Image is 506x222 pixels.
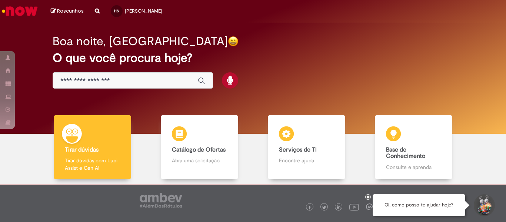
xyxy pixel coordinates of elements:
[366,203,373,210] img: logo_footer_workplace.png
[228,36,239,47] img: happy-face.png
[65,146,99,153] b: Tirar dúvidas
[140,193,182,208] img: logo_footer_ambev_rotulo_gray.png
[473,194,495,216] button: Iniciar Conversa de Suporte
[279,146,317,153] b: Serviços de TI
[172,157,227,164] p: Abra uma solicitação
[360,115,467,179] a: Base de Conhecimento Consulte e aprenda
[337,205,341,210] img: logo_footer_linkedin.png
[51,8,84,15] a: Rascunhos
[279,157,334,164] p: Encontre ajuda
[125,8,162,14] span: [PERSON_NAME]
[114,9,119,13] span: HS
[172,146,226,153] b: Catálogo de Ofertas
[322,206,326,209] img: logo_footer_twitter.png
[57,7,84,14] span: Rascunhos
[349,202,359,212] img: logo_footer_youtube.png
[1,4,39,19] img: ServiceNow
[386,163,442,171] p: Consulte e aprenda
[308,206,312,209] img: logo_footer_facebook.png
[386,146,425,160] b: Base de Conhecimento
[53,35,228,48] h2: Boa noite, [GEOGRAPHIC_DATA]
[39,115,146,179] a: Tirar dúvidas Tirar dúvidas com Lupi Assist e Gen Ai
[53,52,453,64] h2: O que você procura hoje?
[373,194,465,216] div: Oi, como posso te ajudar hoje?
[253,115,360,179] a: Serviços de TI Encontre ajuda
[146,115,253,179] a: Catálogo de Ofertas Abra uma solicitação
[65,157,120,172] p: Tirar dúvidas com Lupi Assist e Gen Ai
